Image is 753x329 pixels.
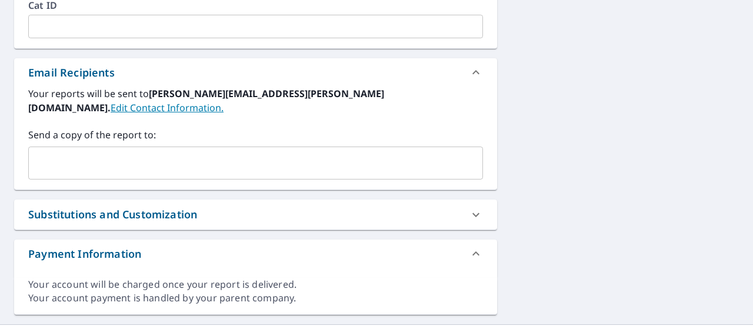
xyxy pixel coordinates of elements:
[111,101,224,114] a: EditContactInfo
[28,87,384,114] b: [PERSON_NAME][EMAIL_ADDRESS][PERSON_NAME][DOMAIN_NAME].
[14,58,497,87] div: Email Recipients
[14,200,497,230] div: Substitutions and Customization
[28,246,141,262] div: Payment Information
[28,1,483,10] label: Cat ID
[28,291,483,305] div: Your account payment is handled by your parent company.
[28,278,483,291] div: Your account will be charged once your report is delivered.
[28,65,115,81] div: Email Recipients
[28,87,483,115] label: Your reports will be sent to
[28,207,197,222] div: Substitutions and Customization
[28,128,483,142] label: Send a copy of the report to:
[14,240,497,268] div: Payment Information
